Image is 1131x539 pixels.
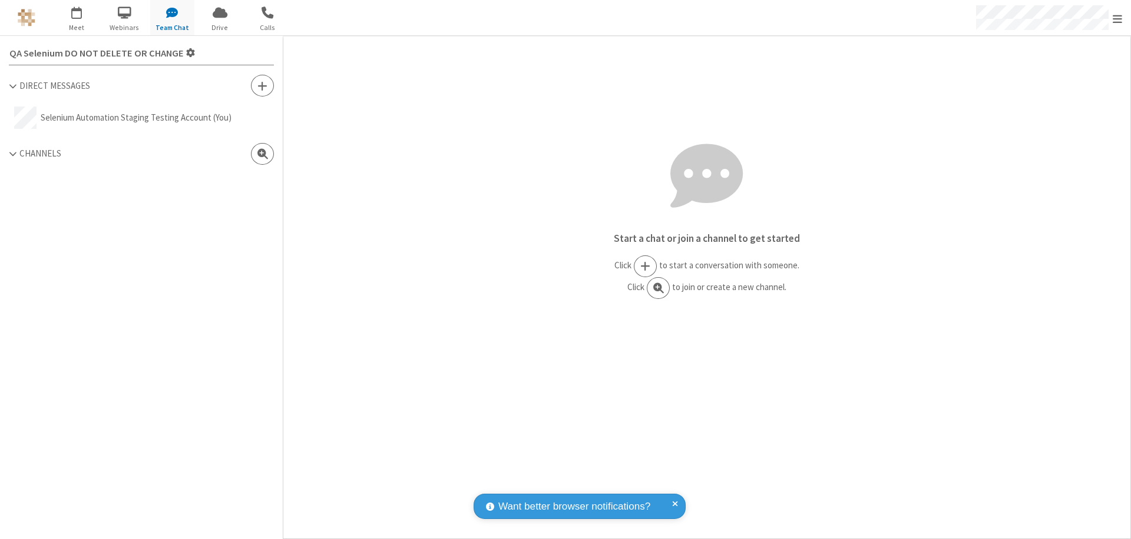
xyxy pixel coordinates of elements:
[283,231,1130,247] p: Start a chat or join a channel to get started
[5,41,200,65] button: Settings
[55,22,99,33] span: Meet
[198,22,242,33] span: Drive
[9,48,184,59] span: QA Selenium DO NOT DELETE OR CHANGE
[246,22,290,33] span: Calls
[19,80,90,91] span: Direct Messages
[283,255,1130,299] p: Click to start a conversation with someone. Click to join or create a new channel.
[102,22,147,33] span: Webinars
[9,101,274,134] button: Selenium Automation Staging Testing Account (You)
[498,499,650,514] span: Want better browser notifications?
[18,9,35,26] img: QA Selenium DO NOT DELETE OR CHANGE
[150,22,194,33] span: Team Chat
[19,148,61,159] span: Channels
